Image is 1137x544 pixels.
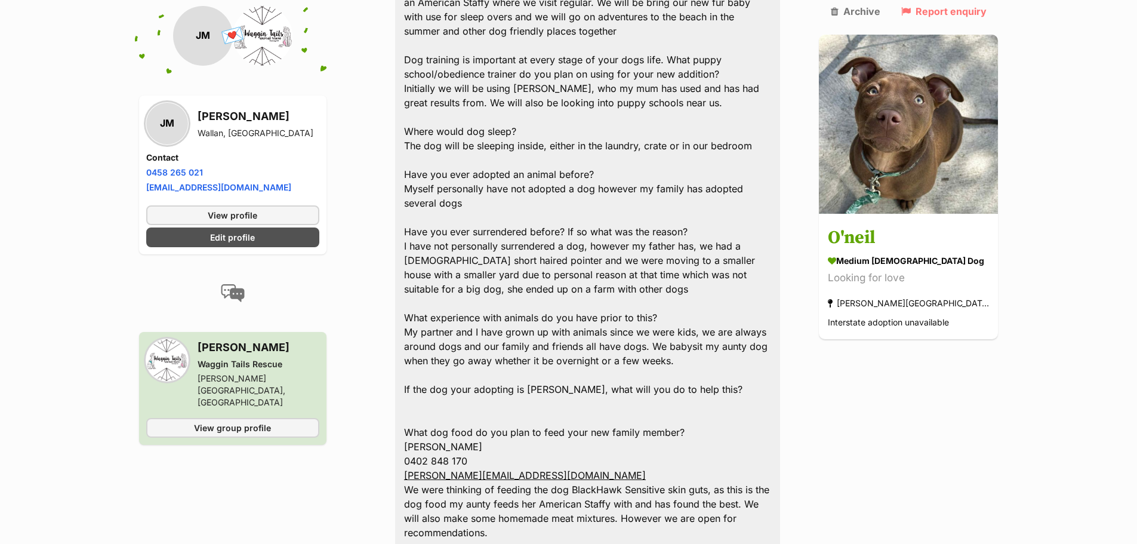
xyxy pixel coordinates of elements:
[146,228,319,247] a: Edit profile
[404,469,646,481] a: [PERSON_NAME][EMAIL_ADDRESS][DOMAIN_NAME]
[146,418,319,438] a: View group profile
[146,339,188,381] img: Waggin Tails Rescue profile pic
[210,231,255,244] span: Edit profile
[146,205,319,225] a: View profile
[198,108,313,125] h3: [PERSON_NAME]
[146,182,291,192] a: [EMAIL_ADDRESS][DOMAIN_NAME]
[146,103,188,145] div: JM
[901,6,987,17] a: Report enquiry
[146,167,203,177] a: 0458 265 021
[828,296,989,312] div: [PERSON_NAME][GEOGRAPHIC_DATA], [GEOGRAPHIC_DATA]
[194,422,271,434] span: View group profile
[146,152,319,164] h4: Contact
[219,23,246,49] span: 💌
[828,255,989,268] div: medium [DEMOGRAPHIC_DATA] Dog
[221,284,245,302] img: conversation-icon-4a6f8262b818ee0b60e3300018af0b2d0b884aa5de6e9bcb8d3d4eeb1a70a7c4.svg
[828,271,989,287] div: Looking for love
[198,358,319,370] div: Waggin Tails Rescue
[831,6,880,17] a: Archive
[233,6,292,66] img: Waggin Tails Rescue profile pic
[819,35,998,214] img: O'neil
[828,318,949,328] span: Interstate adoption unavailable
[173,6,233,66] div: JM
[198,339,319,356] h3: [PERSON_NAME]
[819,216,998,340] a: O'neil medium [DEMOGRAPHIC_DATA] Dog Looking for love [PERSON_NAME][GEOGRAPHIC_DATA], [GEOGRAPHIC...
[828,225,989,252] h3: O'neil
[198,373,319,408] div: [PERSON_NAME][GEOGRAPHIC_DATA], [GEOGRAPHIC_DATA]
[208,209,257,222] span: View profile
[198,127,313,139] div: Wallan, [GEOGRAPHIC_DATA]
